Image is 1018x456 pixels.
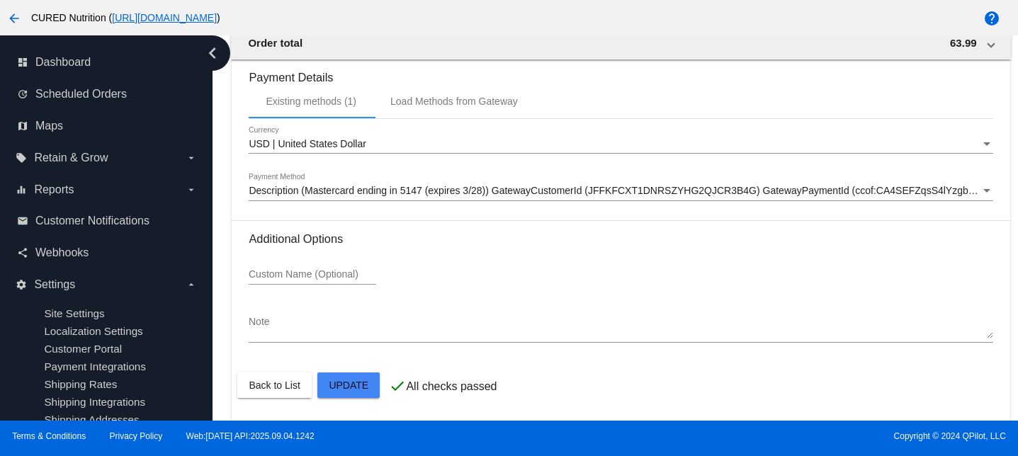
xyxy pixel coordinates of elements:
a: Shipping Rates [44,378,117,390]
span: Order total [248,37,302,49]
span: USD | United States Dollar [249,138,366,149]
a: update Scheduled Orders [17,83,197,106]
a: Web:[DATE] API:2025.09.04.1242 [186,431,315,441]
button: Back to List [237,372,311,398]
i: arrow_drop_down [186,184,197,195]
a: Payment Integrations [44,360,146,372]
a: email Customer Notifications [17,210,197,232]
span: Back to List [249,380,300,391]
i: settings [16,279,27,290]
span: Copyright © 2024 QPilot, LLC [521,431,1006,441]
span: 63.99 [950,37,977,49]
a: [URL][DOMAIN_NAME] [112,12,217,23]
mat-select: Payment Method [249,186,992,197]
p: All checks passed [406,380,497,393]
div: Existing methods (1) [266,96,356,107]
a: map Maps [17,115,197,137]
i: share [17,247,28,258]
span: Reports [34,183,74,196]
i: chevron_left [201,42,224,64]
span: Customer Notifications [35,215,149,227]
i: equalizer [16,184,27,195]
i: map [17,120,28,132]
h3: Payment Details [249,60,992,84]
input: Custom Name (Optional) [249,269,376,280]
h3: Additional Options [249,232,992,246]
mat-icon: check [389,377,406,394]
span: Update [329,380,368,391]
span: Retain & Grow [34,152,108,164]
a: Shipping Integrations [44,396,145,408]
mat-icon: arrow_back [6,10,23,27]
a: Shipping Addresses [44,414,139,426]
span: Maps [35,120,63,132]
mat-select: Currency [249,139,992,150]
a: Site Settings [44,307,104,319]
i: email [17,215,28,227]
i: arrow_drop_down [186,279,197,290]
button: Update [317,372,380,398]
a: Localization Settings [44,325,142,337]
a: dashboard Dashboard [17,51,197,74]
div: Load Methods from Gateway [390,96,518,107]
a: Privacy Policy [110,431,163,441]
a: share Webhooks [17,241,197,264]
span: Scheduled Orders [35,88,127,101]
i: dashboard [17,57,28,68]
a: Terms & Conditions [12,431,86,441]
i: arrow_drop_down [186,152,197,164]
i: update [17,89,28,100]
mat-expansion-panel-header: Order total 63.99 [231,25,1010,59]
a: Customer Portal [44,343,122,355]
span: Settings [34,278,75,291]
mat-icon: help [983,10,1000,27]
span: Dashboard [35,56,91,69]
span: Webhooks [35,246,89,259]
i: local_offer [16,152,27,164]
span: CURED Nutrition ( ) [31,12,220,23]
